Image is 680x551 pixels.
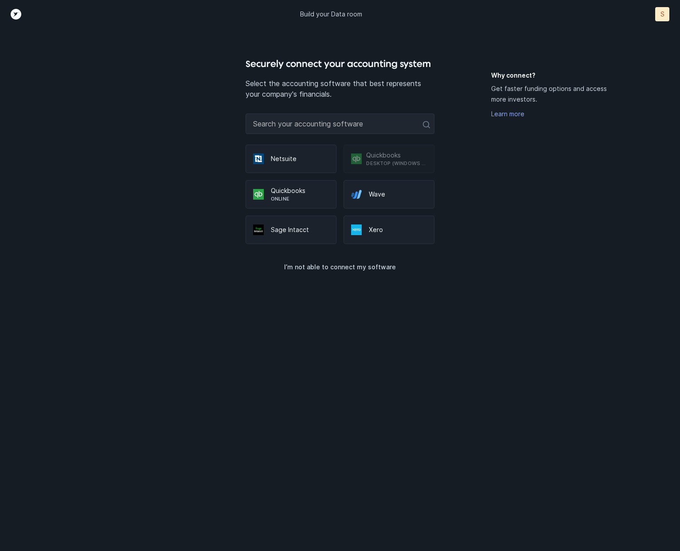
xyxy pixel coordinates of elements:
[344,180,434,209] div: Wave
[246,216,336,244] div: Sage Intacct
[246,78,434,99] p: Select the accounting software that best represents your company's financials.
[655,7,669,21] button: S
[660,10,664,19] p: S
[491,110,524,118] a: Learn more
[246,180,336,209] div: QuickbooksOnline
[491,83,623,105] p: Get faster funding options and access more investors.
[246,145,336,173] div: Netsuite
[271,195,329,202] p: Online
[344,216,434,244] div: Xero
[271,154,329,163] p: Netsuite
[369,190,427,199] p: Wave
[284,262,396,272] p: I’m not able to connect my software
[246,114,434,134] input: Search your accounting software
[271,186,329,195] p: Quickbooks
[369,225,427,234] p: Xero
[366,151,427,160] p: Quickbooks
[491,71,623,80] h5: Why connect?
[300,10,362,19] p: Build your Data room
[366,160,427,167] p: Desktop (Windows only)
[246,57,434,71] h4: Securely connect your accounting system
[246,258,434,276] button: I’m not able to connect my software
[344,145,434,173] div: QuickbooksDesktop (Windows only)
[271,225,329,234] p: Sage Intacct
